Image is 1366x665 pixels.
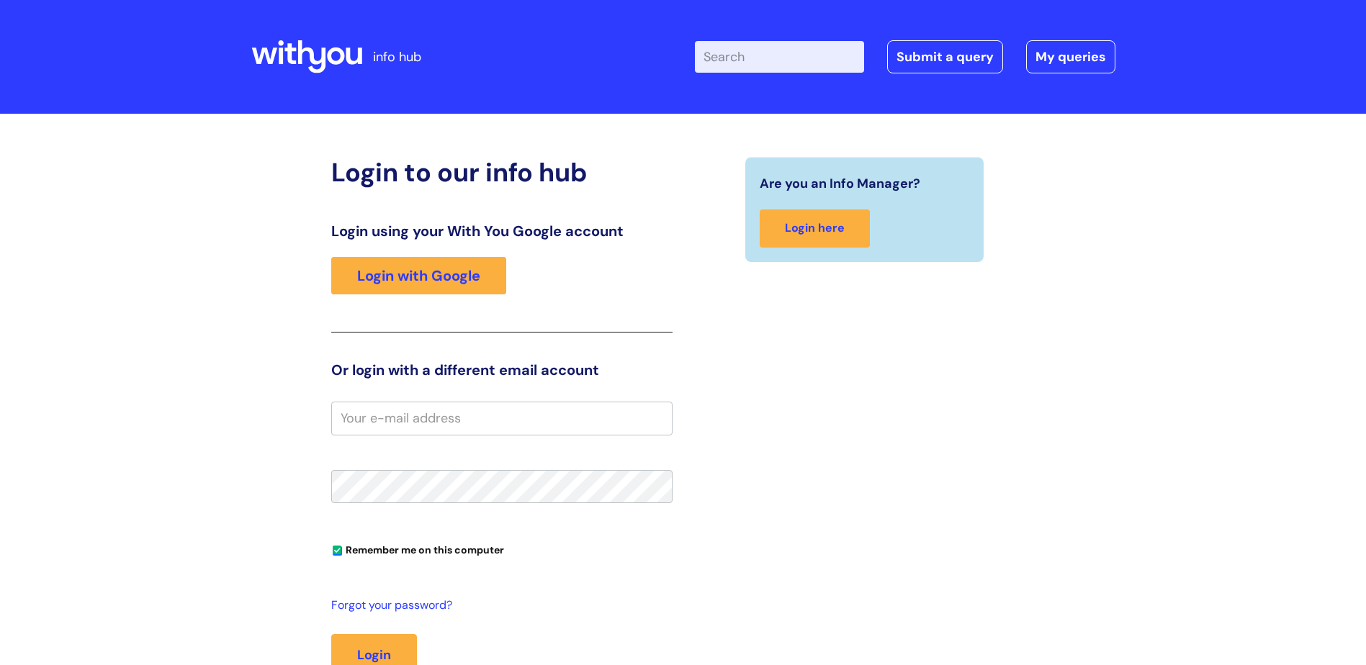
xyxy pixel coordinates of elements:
h3: Or login with a different email account [331,361,673,379]
input: Search [695,41,864,73]
div: You can uncheck this option if you're logging in from a shared device [331,538,673,561]
input: Your e-mail address [331,402,673,435]
h3: Login using your With You Google account [331,222,673,240]
a: Login with Google [331,257,506,294]
input: Remember me on this computer [333,546,342,556]
h2: Login to our info hub [331,157,673,188]
p: info hub [373,45,421,68]
a: Login here [760,209,870,248]
a: Forgot your password? [331,595,665,616]
a: Submit a query [887,40,1003,73]
span: Are you an Info Manager? [760,172,920,195]
a: My queries [1026,40,1115,73]
label: Remember me on this computer [331,540,504,556]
